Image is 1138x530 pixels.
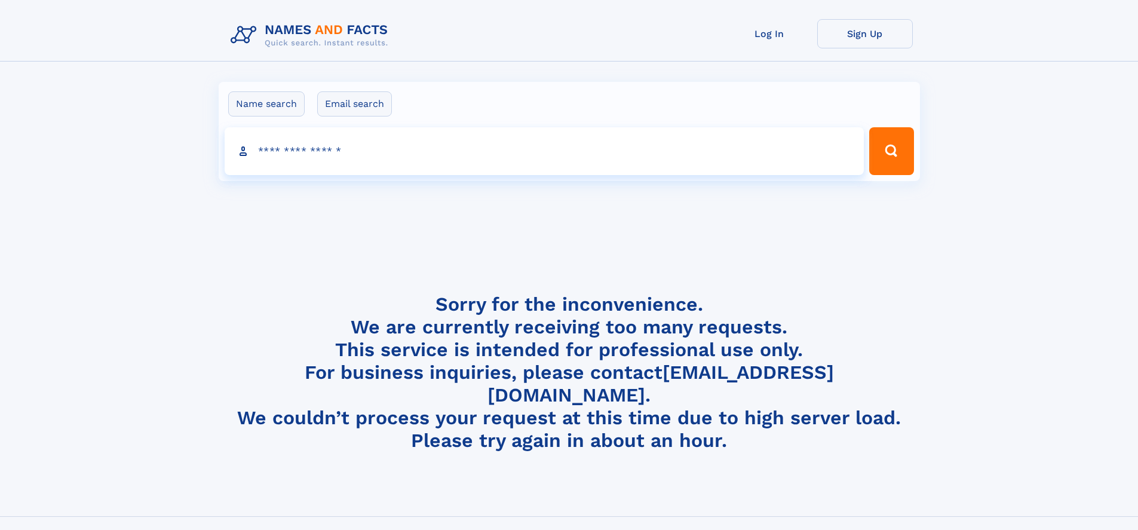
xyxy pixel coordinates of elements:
[226,293,913,452] h4: Sorry for the inconvenience. We are currently receiving too many requests. This service is intend...
[228,91,305,117] label: Name search
[487,361,834,406] a: [EMAIL_ADDRESS][DOMAIN_NAME]
[317,91,392,117] label: Email search
[226,19,398,51] img: Logo Names and Facts
[225,127,864,175] input: search input
[869,127,913,175] button: Search Button
[817,19,913,48] a: Sign Up
[722,19,817,48] a: Log In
